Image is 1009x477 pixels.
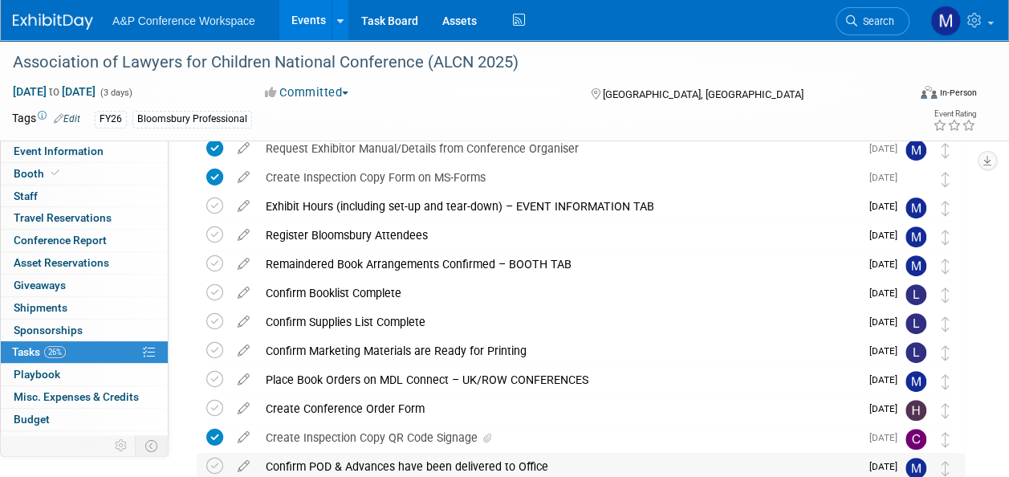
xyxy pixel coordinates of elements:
span: [DATE] [869,345,905,357]
img: Matt Hambridge [905,140,926,161]
span: [DATE] [869,403,905,414]
span: Giveaways [14,279,66,291]
span: Tasks [12,345,66,358]
a: edit [230,344,258,358]
span: 26% [44,346,66,358]
i: Move task [942,316,950,332]
a: edit [230,286,258,300]
i: Move task [942,287,950,303]
img: Matt Hambridge [905,198,926,218]
a: Shipments [1,297,168,319]
span: Misc. Expenses & Credits [14,390,139,403]
i: Move task [942,374,950,389]
a: Booth [1,163,168,185]
a: edit [230,199,258,214]
span: [DATE] [869,259,905,270]
div: Exhibit Hours (including set-up and tear-down) – EVENT INFORMATION TAB [258,193,860,220]
span: Sponsorships [14,324,83,336]
i: Move task [942,201,950,216]
img: Louise Morgan [905,313,926,334]
a: Misc. Expenses & Credits [1,386,168,408]
a: edit [230,170,258,185]
span: A&P Conference Workspace [112,14,255,27]
img: Anne Weston [905,169,926,190]
span: [DATE] [869,230,905,241]
td: Toggle Event Tabs [136,435,169,456]
div: Create Conference Order Form [258,395,860,422]
span: to [47,85,62,98]
div: FY26 [95,111,127,128]
a: edit [230,373,258,387]
div: Confirm Booklist Complete [258,279,860,307]
div: Event Format [836,84,977,108]
div: In-Person [939,87,977,99]
div: Place Book Orders on MDL Connect – UK/ROW CONFERENCES [258,366,860,393]
td: Tags [12,110,80,128]
a: Asset Reservations [1,252,168,274]
a: Event Information [1,141,168,162]
a: edit [230,141,258,156]
a: Sponsorships [1,320,168,341]
span: Staff [14,190,38,202]
span: Shipments [14,301,67,314]
i: Move task [942,461,950,476]
img: Matt Hambridge [905,226,926,247]
span: Booth [14,167,63,180]
a: Budget [1,409,168,430]
div: Bloomsbury Professional [132,111,252,128]
td: Personalize Event Tab Strip [108,435,136,456]
a: Tasks26% [1,341,168,363]
a: Staff [1,185,168,207]
img: Matt Hambridge [905,371,926,392]
a: ROI, Objectives & ROO [1,431,168,453]
img: Matt Hambridge [905,255,926,276]
span: [DATE] [869,316,905,328]
img: Christine Ritchlin [905,429,926,450]
a: edit [230,228,258,243]
span: Event Information [14,145,104,157]
a: edit [230,402,258,416]
button: Committed [259,84,355,101]
i: Booth reservation complete [51,169,59,177]
a: Giveaways [1,275,168,296]
a: Edit [54,113,80,124]
span: Asset Reservations [14,256,109,269]
div: Confirm Marketing Materials are Ready for Printing [258,337,860,365]
a: edit [230,430,258,445]
span: [DATE] [869,201,905,212]
i: Move task [942,230,950,245]
a: Travel Reservations [1,207,168,229]
i: Move task [942,172,950,187]
i: Move task [942,403,950,418]
a: edit [230,459,258,474]
span: ROI, Objectives & ROO [14,435,121,448]
span: (3 days) [99,88,132,98]
div: Create Inspection Copy QR Code Signage [258,424,860,451]
img: ExhibitDay [13,14,93,30]
span: Search [857,15,894,27]
span: [DATE] [869,143,905,154]
a: Conference Report [1,230,168,251]
div: Remaindered Book Arrangements Confirmed – BOOTH TAB [258,251,860,278]
img: Hannah Siegel [905,400,926,421]
span: [DATE] [DATE] [12,84,96,99]
i: Move task [942,143,950,158]
div: Register Bloomsbury Attendees [258,222,860,249]
a: edit [230,257,258,271]
div: Event Rating [933,110,976,118]
img: Louise Morgan [905,284,926,305]
div: Association of Lawyers for Children National Conference (ALCN 2025) [7,48,894,77]
div: Create Inspection Copy Form on MS-Forms [258,164,860,191]
img: Matt Hambridge [930,6,961,36]
span: [GEOGRAPHIC_DATA], [GEOGRAPHIC_DATA] [603,88,804,100]
i: Move task [942,432,950,447]
a: Playbook [1,364,168,385]
span: [DATE] [869,287,905,299]
span: [DATE] [869,374,905,385]
span: [DATE] [869,432,905,443]
span: Conference Report [14,234,107,247]
img: Format-Inperson.png [921,86,937,99]
div: Confirm Supplies List Complete [258,308,860,336]
span: Budget [14,413,50,426]
span: [DATE] [869,461,905,472]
